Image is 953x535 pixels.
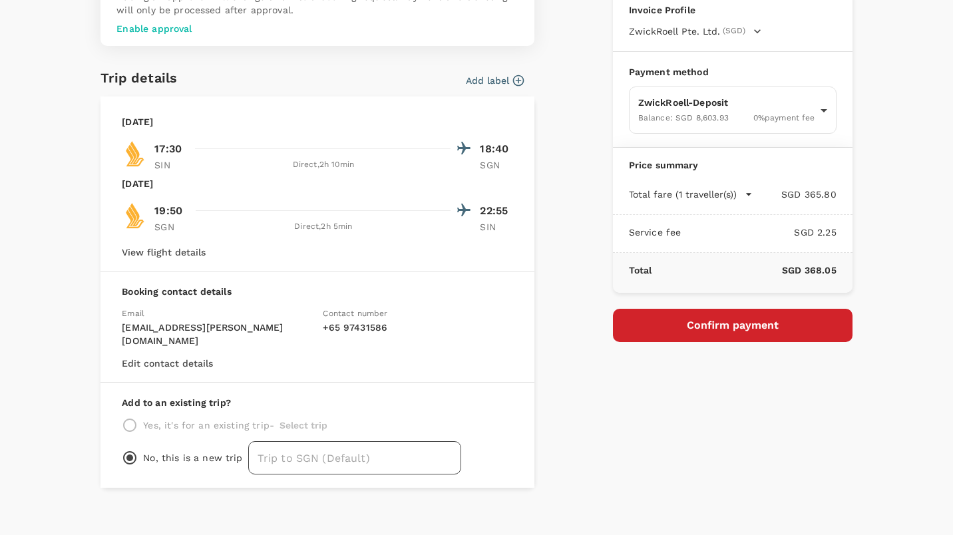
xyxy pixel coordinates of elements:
div: ZwickRoell-DepositBalance: SGD 8,603.930%payment fee [629,87,837,134]
p: SIN [154,158,188,172]
p: [EMAIL_ADDRESS][PERSON_NAME][DOMAIN_NAME] [122,321,312,347]
button: Add label [466,74,524,87]
h6: Trip details [100,67,177,89]
p: Service fee [629,226,681,239]
span: 0 % payment fee [753,113,815,122]
p: Total fare (1 traveller(s)) [629,188,737,201]
span: Contact number [323,309,387,318]
p: SGD 365.80 [753,188,837,201]
input: Trip to SGN (Default) [248,441,461,474]
p: SIN [480,220,513,234]
p: Booking contact details [122,285,513,298]
button: Total fare (1 traveller(s)) [629,188,753,201]
p: 19:50 [154,203,182,219]
p: No, this is a new trip [143,451,242,464]
button: ZwickRoell Pte. Ltd.(SGD) [629,25,761,38]
p: Enable approval [116,22,518,35]
img: SQ [122,202,148,229]
p: Payment method [629,65,837,79]
img: SQ [122,140,148,167]
p: 18:40 [480,141,513,157]
p: SGN [480,158,513,172]
p: 22:55 [480,203,513,219]
button: View flight details [122,247,206,258]
div: Direct , 2h 5min [196,220,451,234]
p: Add to an existing trip? [122,396,513,409]
div: Direct , 2h 10min [196,158,451,172]
button: Confirm payment [613,309,853,342]
p: 17:30 [154,141,182,157]
p: SGN [154,220,188,234]
p: ZwickRoell-Deposit [638,96,815,109]
span: Email [122,309,144,318]
span: (SGD) [723,25,745,38]
p: [DATE] [122,177,153,190]
p: Invoice Profile [629,3,837,17]
p: + 65 97431586 [323,321,513,334]
span: ZwickRoell Pte. Ltd. [629,25,720,38]
p: SGD 368.05 [652,264,836,277]
p: Price summary [629,158,837,172]
span: Balance : SGD 8,603.93 [638,113,729,122]
button: Edit contact details [122,358,213,369]
p: Total [629,264,652,277]
p: SGD 2.25 [681,226,836,239]
p: [DATE] [122,115,153,128]
p: Yes, it's for an existing trip - [143,419,274,432]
